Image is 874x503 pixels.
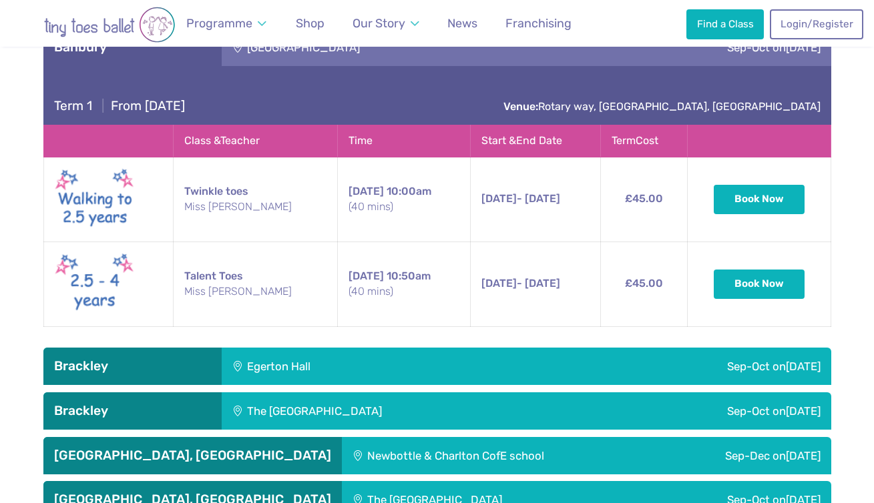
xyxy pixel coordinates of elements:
span: Our Story [353,16,405,30]
td: 10:50am [337,241,470,326]
small: Miss [PERSON_NAME] [184,199,326,214]
div: The [GEOGRAPHIC_DATA] [222,392,587,430]
h3: Banbury [54,39,211,55]
h4: From [DATE] [54,98,185,114]
a: Shop [290,9,331,39]
img: tiny toes ballet [16,7,203,43]
span: [DATE] [786,404,821,418]
a: Our Story [347,9,425,39]
span: [DATE] [481,277,517,290]
a: News [441,9,483,39]
small: (40 mins) [349,199,459,214]
img: Walking to Twinkle New (May 2025) [55,165,135,233]
a: Login/Register [770,9,863,39]
div: Sep-Dec on [658,437,831,474]
div: Sep-Oct on [566,29,831,66]
span: [DATE] [349,185,384,197]
a: Venue:Rotary way, [GEOGRAPHIC_DATA], [GEOGRAPHIC_DATA] [503,100,821,113]
td: Talent Toes [173,241,337,326]
span: | [95,98,111,113]
h3: Brackley [54,403,211,419]
img: Talent toes New (May 2025) [55,250,135,318]
span: Programme [186,16,252,30]
span: [DATE] [786,360,821,373]
span: - [DATE] [481,192,560,205]
div: Sep-Oct on [505,348,831,385]
a: Franchising [499,9,578,39]
span: Term 1 [54,98,92,113]
td: £45.00 [600,157,688,241]
td: 10:00am [337,157,470,241]
span: News [447,16,477,30]
small: Miss [PERSON_NAME] [184,284,326,299]
th: Term Cost [600,125,688,157]
button: Book Now [714,270,805,299]
div: Newbottle & Charlton CofE school [342,437,658,474]
span: [DATE] [786,41,821,54]
th: Class & Teacher [173,125,337,157]
span: Shop [296,16,324,30]
a: Find a Class [686,9,764,39]
td: Twinkle toes [173,157,337,241]
th: Start & End Date [470,125,600,157]
span: - [DATE] [481,277,560,290]
h3: [GEOGRAPHIC_DATA], [GEOGRAPHIC_DATA] [54,448,331,464]
div: Egerton Hall [222,348,505,385]
span: [DATE] [349,270,384,282]
td: £45.00 [600,241,688,326]
a: Programme [180,9,272,39]
span: Franchising [505,16,572,30]
th: Time [337,125,470,157]
span: [DATE] [481,192,517,205]
div: Sep-Oct on [586,392,831,430]
small: (40 mins) [349,284,459,299]
button: Book Now [714,185,805,214]
div: [GEOGRAPHIC_DATA] [222,29,566,66]
span: [DATE] [786,449,821,462]
h3: Brackley [54,358,211,374]
strong: Venue: [503,100,538,113]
